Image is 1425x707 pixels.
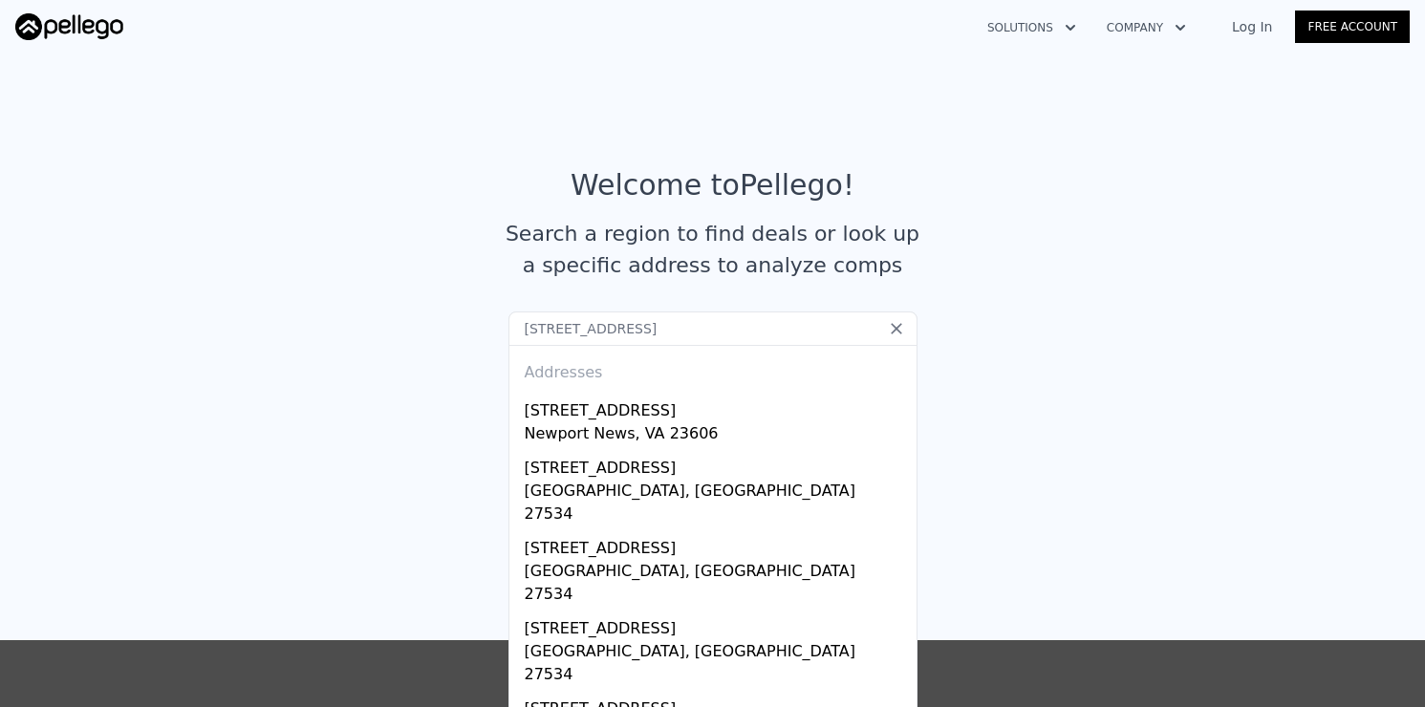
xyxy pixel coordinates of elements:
[1091,11,1201,45] button: Company
[571,168,854,203] div: Welcome to Pellego !
[525,422,909,449] div: Newport News, VA 23606
[525,449,909,480] div: [STREET_ADDRESS]
[525,392,909,422] div: [STREET_ADDRESS]
[525,640,909,690] div: [GEOGRAPHIC_DATA], [GEOGRAPHIC_DATA] 27534
[972,11,1091,45] button: Solutions
[508,311,918,346] input: Search an address or region...
[517,346,909,392] div: Addresses
[1209,17,1295,36] a: Log In
[525,480,909,529] div: [GEOGRAPHIC_DATA], [GEOGRAPHIC_DATA] 27534
[499,218,927,281] div: Search a region to find deals or look up a specific address to analyze comps
[525,529,909,560] div: [STREET_ADDRESS]
[1295,11,1410,43] a: Free Account
[525,610,909,640] div: [STREET_ADDRESS]
[15,13,123,40] img: Pellego
[525,560,909,610] div: [GEOGRAPHIC_DATA], [GEOGRAPHIC_DATA] 27534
